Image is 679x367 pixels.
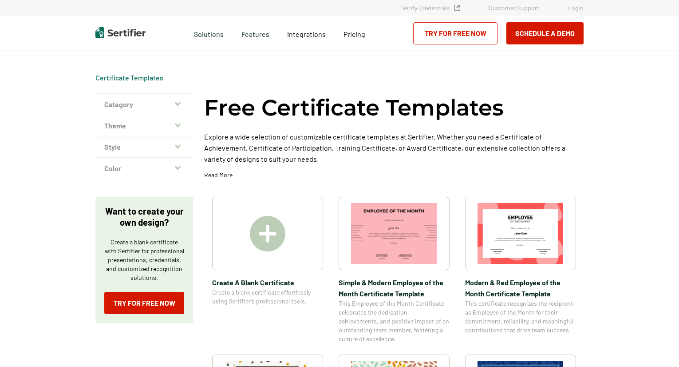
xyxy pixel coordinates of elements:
span: Create a blank certificate effortlessly using Sertifier’s professional tools. [212,288,323,306]
img: Verified [454,5,460,11]
a: Pricing [343,28,365,39]
button: Category [95,94,193,115]
span: Create A Blank Certificate [212,277,323,288]
span: Features [241,28,269,39]
span: Modern & Red Employee of the Month Certificate Template [465,277,576,299]
button: Style [95,136,193,158]
a: Simple & Modern Employee of the Month Certificate TemplateSimple & Modern Employee of the Month C... [339,197,450,343]
p: Read More [204,171,233,180]
p: Want to create your own design? [104,206,184,228]
span: This certificate recognizes the recipient as Employee of the Month for their commitment, reliabil... [465,299,576,335]
a: Try for Free Now [104,292,184,314]
img: Sertifier | Digital Credentialing Platform [95,27,146,38]
a: Login [568,4,584,12]
div: Breadcrumb [95,73,163,82]
a: Certificate Templates [95,73,163,82]
p: Explore a wide selection of customizable certificate templates at Sertifier. Whether you need a C... [204,131,584,164]
button: Theme [95,115,193,136]
button: Color [95,158,193,179]
p: Create a blank certificate with Sertifier for professional presentations, credentials, and custom... [104,238,184,282]
span: Solutions [194,28,224,39]
span: This Employee of the Month Certificate celebrates the dedication, achievements, and positive impa... [339,299,450,343]
span: Integrations [287,30,326,38]
a: Customer Support [489,4,539,12]
img: Create A Blank Certificate [250,216,285,251]
a: Try for Free Now [413,22,497,44]
a: Verify Credentials [402,4,460,12]
a: Modern & Red Employee of the Month Certificate TemplateModern & Red Employee of the Month Certifi... [465,197,576,343]
img: Modern & Red Employee of the Month Certificate Template [478,203,564,264]
a: Integrations [287,28,326,39]
h1: Free Certificate Templates [204,93,504,122]
span: Simple & Modern Employee of the Month Certificate Template [339,277,450,299]
img: Simple & Modern Employee of the Month Certificate Template [351,203,437,264]
span: Pricing [343,30,365,38]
